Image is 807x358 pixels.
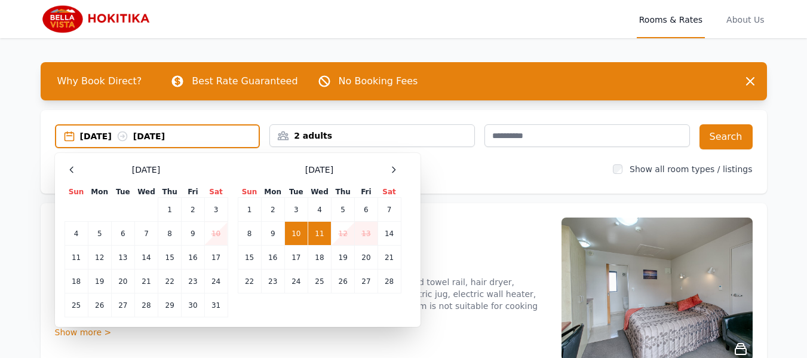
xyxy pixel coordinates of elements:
[204,186,228,198] th: Sat
[378,270,401,293] td: 28
[204,222,228,246] td: 10
[332,270,355,293] td: 26
[111,246,134,270] td: 13
[65,186,88,198] th: Sun
[80,130,259,142] div: [DATE] [DATE]
[182,246,204,270] td: 16
[55,326,547,338] div: Show more >
[261,270,284,293] td: 23
[192,74,297,88] p: Best Rate Guaranteed
[284,186,308,198] th: Tue
[355,246,378,270] td: 20
[111,222,134,246] td: 6
[182,222,204,246] td: 9
[158,186,182,198] th: Thu
[88,246,111,270] td: 12
[284,246,308,270] td: 17
[339,74,418,88] p: No Booking Fees
[308,222,331,246] td: 11
[182,198,204,222] td: 2
[88,186,111,198] th: Mon
[182,270,204,293] td: 23
[238,270,261,293] td: 22
[284,270,308,293] td: 24
[158,270,182,293] td: 22
[284,198,308,222] td: 3
[134,186,158,198] th: Wed
[132,164,160,176] span: [DATE]
[204,198,228,222] td: 3
[332,186,355,198] th: Thu
[158,222,182,246] td: 8
[270,130,474,142] div: 2 adults
[134,270,158,293] td: 21
[378,198,401,222] td: 7
[332,222,355,246] td: 12
[41,5,155,33] img: Bella Vista Hokitika
[204,293,228,317] td: 31
[158,246,182,270] td: 15
[355,222,378,246] td: 13
[308,198,331,222] td: 4
[88,222,111,246] td: 5
[332,198,355,222] td: 5
[355,186,378,198] th: Fri
[308,186,331,198] th: Wed
[65,293,88,317] td: 25
[111,186,134,198] th: Tue
[111,270,134,293] td: 20
[134,293,158,317] td: 28
[88,293,111,317] td: 26
[204,246,228,270] td: 17
[284,222,308,246] td: 10
[182,293,204,317] td: 30
[355,198,378,222] td: 6
[134,222,158,246] td: 7
[65,246,88,270] td: 11
[261,222,284,246] td: 9
[308,270,331,293] td: 25
[65,270,88,293] td: 18
[305,164,333,176] span: [DATE]
[378,246,401,270] td: 21
[238,246,261,270] td: 15
[111,293,134,317] td: 27
[158,198,182,222] td: 1
[134,246,158,270] td: 14
[65,222,88,246] td: 4
[238,198,261,222] td: 1
[332,246,355,270] td: 19
[204,270,228,293] td: 24
[308,246,331,270] td: 18
[261,246,284,270] td: 16
[355,270,378,293] td: 27
[88,270,111,293] td: 19
[48,69,152,93] span: Why Book Direct?
[261,186,284,198] th: Mon
[158,293,182,317] td: 29
[238,222,261,246] td: 8
[630,164,752,174] label: Show all room types / listings
[378,222,401,246] td: 14
[261,198,284,222] td: 2
[378,186,401,198] th: Sat
[238,186,261,198] th: Sun
[699,124,753,149] button: Search
[182,186,204,198] th: Fri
